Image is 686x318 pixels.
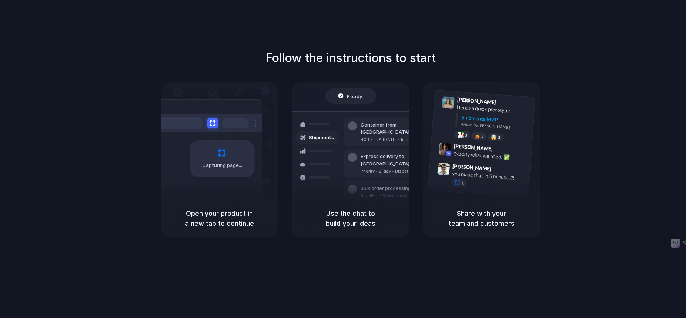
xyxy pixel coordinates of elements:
[361,137,441,143] div: 40ft • ETA [DATE] • In transit
[453,150,527,162] div: Exactly what we need! ✅
[170,208,269,228] h5: Open your product in a new tab to continue
[301,208,400,228] h5: Use the chat to build your ideas
[495,145,510,154] span: 9:42 AM
[461,113,530,125] div: Shipments MVP
[265,49,436,67] h1: Follow the instructions to start
[454,142,493,153] span: [PERSON_NAME]
[347,92,362,100] span: Ready
[464,133,467,137] span: 8
[361,153,441,167] div: Express delivery to [GEOGRAPHIC_DATA]
[491,134,497,140] div: 🤯
[498,99,513,108] span: 9:41 AM
[457,96,496,106] span: [PERSON_NAME]
[432,208,531,228] h5: Share with your team and customers
[452,162,491,173] span: [PERSON_NAME]
[361,185,429,192] div: Bulk order processing
[361,121,441,136] div: Container from [GEOGRAPHIC_DATA]
[481,134,483,138] span: 5
[498,135,500,139] span: 3
[456,103,530,116] div: Here's a quick prototype
[202,162,243,169] span: Capturing page
[361,168,441,174] div: Priority • 2-day • Dispatched
[493,165,509,174] span: 9:47 AM
[461,181,464,185] span: 1
[452,170,526,182] div: you made that in 5 minutes?!
[309,134,334,141] span: Shipments
[361,193,429,199] div: 8 pallets • Warehouse B • Packed
[461,121,529,131] div: Added by [PERSON_NAME]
